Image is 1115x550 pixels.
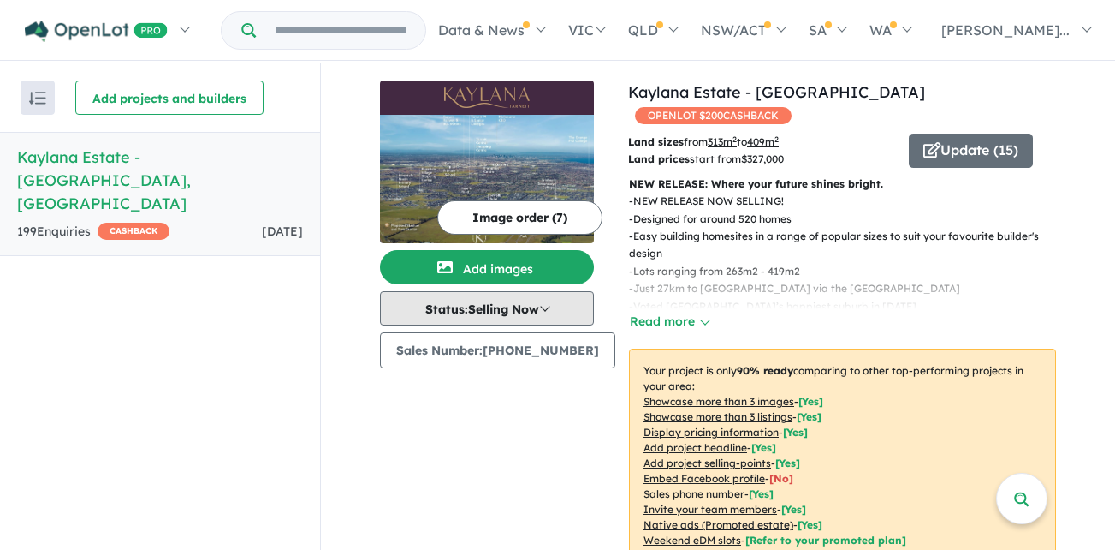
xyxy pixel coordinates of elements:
[17,146,303,215] h5: Kaylana Estate - [GEOGRAPHIC_DATA] , [GEOGRAPHIC_DATA]
[798,518,822,531] span: [Yes]
[17,222,169,242] div: 199 Enquir ies
[643,410,792,423] u: Showcase more than 3 listings
[737,364,793,377] b: 90 % ready
[643,395,794,408] u: Showcase more than 3 images
[751,441,776,454] span: [ Yes ]
[708,135,737,148] u: 313 m
[781,503,806,516] span: [ Yes ]
[741,152,784,165] u: $ 327,000
[25,21,168,42] img: Openlot PRO Logo White
[629,312,709,332] button: Read more
[629,298,1070,315] p: - Voted [GEOGRAPHIC_DATA]’s happiest suburb in [DATE]
[380,332,615,368] button: Sales Number:[PHONE_NUMBER]
[747,135,779,148] u: 409 m
[745,534,906,547] span: [Refer to your promoted plan]
[628,151,896,168] p: start from
[732,135,737,144] sup: 2
[628,135,684,148] b: Land sizes
[629,176,1056,193] p: NEW RELEASE: Where your future shines bright.
[643,487,744,500] u: Sales phone number
[629,211,1070,228] p: - Designed for around 520 homes
[643,503,777,516] u: Invite your team members
[262,224,303,239] span: [DATE]
[629,280,1070,297] p: - Just 27km to [GEOGRAPHIC_DATA] via the [GEOGRAPHIC_DATA]
[98,223,169,240] span: CASHBACK
[769,472,793,485] span: [ No ]
[628,152,690,165] b: Land prices
[643,457,771,469] u: Add project selling-points
[380,115,594,243] img: Kaylana Estate - Tarneit
[75,81,264,115] button: Add projects and builders
[798,395,823,408] span: [ Yes ]
[380,81,594,243] a: Kaylana Estate - Tarneit LogoKaylana Estate - Tarneit
[774,135,779,144] sup: 2
[643,534,741,547] u: Weekend eDM slots
[749,487,774,500] span: [ Yes ]
[909,134,1033,168] button: Update (15)
[380,291,594,326] button: Status:Selling Now
[29,92,46,105] img: sort.svg
[380,250,594,284] button: Add images
[437,200,602,235] button: Image order (7)
[629,263,1070,280] p: - Lots ranging from 263m2 - 419m2
[643,441,747,454] u: Add project headline
[629,228,1070,263] p: - Easy building homesites in a range of popular sizes to suit your favourite builder's design
[628,134,896,151] p: from
[941,21,1070,39] span: [PERSON_NAME]...
[628,82,925,102] a: Kaylana Estate - [GEOGRAPHIC_DATA]
[737,135,779,148] span: to
[259,12,422,49] input: Try estate name, suburb, builder or developer
[387,87,587,108] img: Kaylana Estate - Tarneit Logo
[635,107,792,124] span: OPENLOT $ 200 CASHBACK
[775,457,800,469] span: [ Yes ]
[629,193,1070,210] p: - NEW RELEASE NOW SELLING!
[783,426,808,439] span: [ Yes ]
[797,410,821,423] span: [ Yes ]
[643,426,779,439] u: Display pricing information
[643,472,765,485] u: Embed Facebook profile
[643,518,793,531] u: Native ads (Promoted estate)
